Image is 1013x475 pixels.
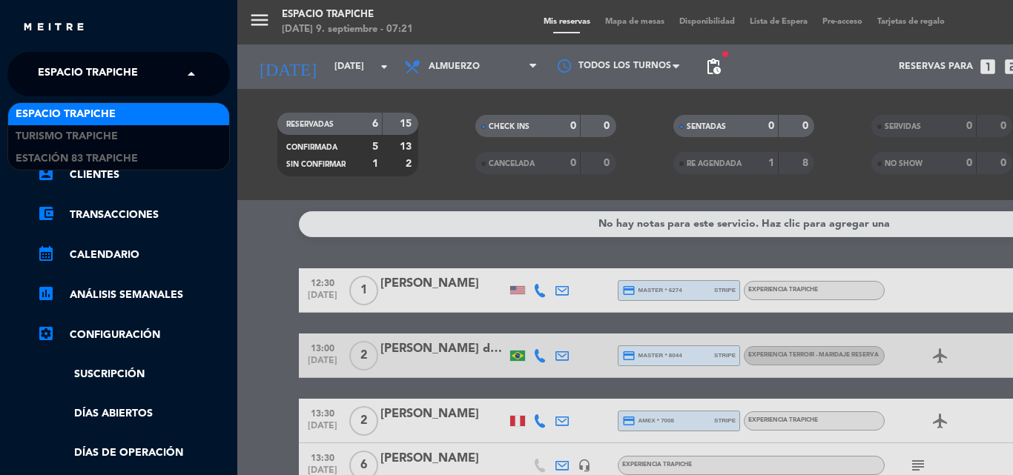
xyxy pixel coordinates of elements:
[705,58,722,76] span: pending_actions
[37,445,230,462] a: Días de Operación
[16,106,116,123] span: Espacio Trapiche
[37,286,230,304] a: ANÁLISIS SEMANALES
[37,325,55,342] i: settings_applications
[37,245,55,262] i: calendar_month
[37,285,55,302] i: assessment
[37,165,55,182] i: account_box
[37,205,55,222] i: account_balance_wallet
[37,405,230,422] a: Días abiertos
[37,166,230,184] a: Clientes
[37,326,230,344] a: Configuración
[37,246,230,264] a: Calendario
[38,59,138,90] span: Espacio Trapiche
[721,50,730,59] span: fiber_manual_record
[16,150,138,167] span: Estación 83 Trapiche
[22,22,85,33] img: MEITRE
[37,366,230,383] a: Suscripción
[16,128,118,145] span: Turismo Trapiche
[37,206,230,224] a: Transacciones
